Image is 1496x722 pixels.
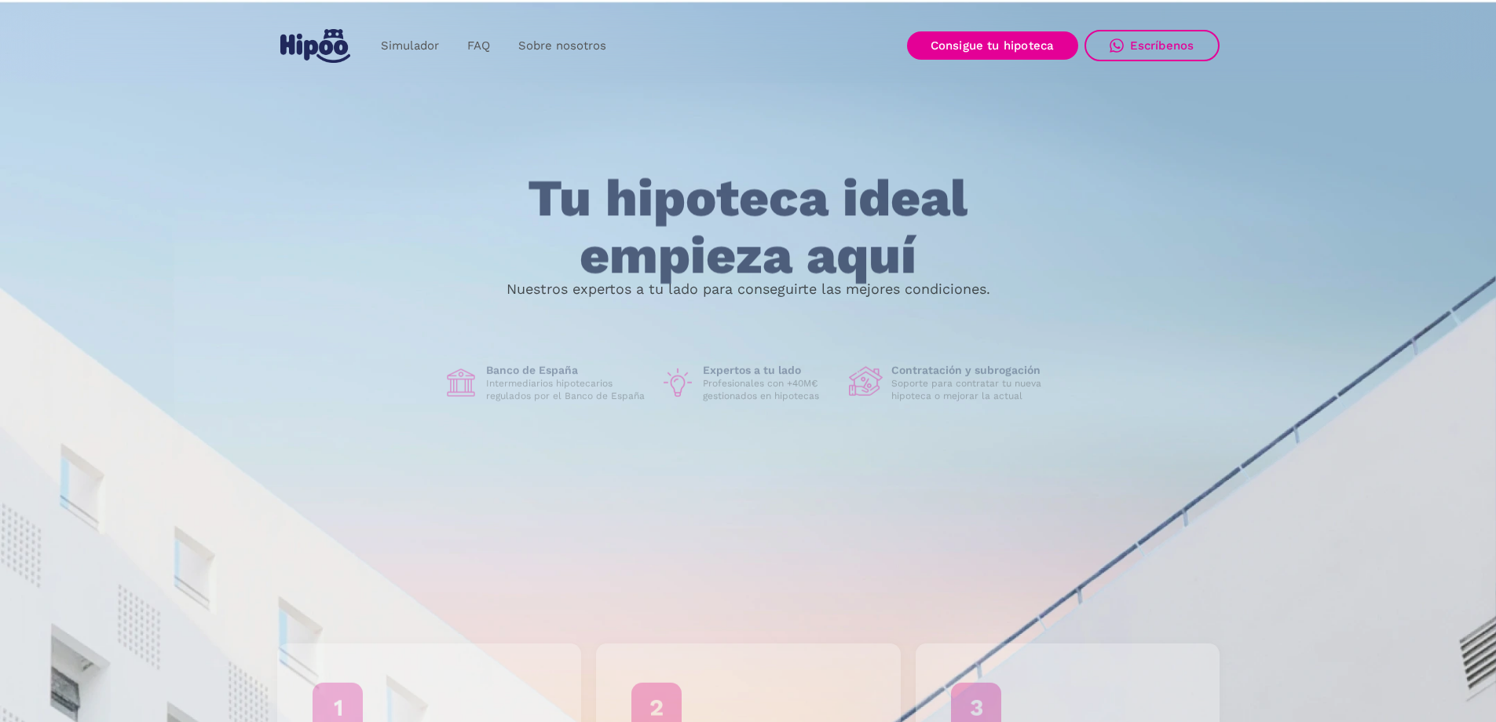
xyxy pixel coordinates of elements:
[507,283,990,295] p: Nuestros expertos a tu lado para conseguirte las mejores condiciones.
[486,363,648,377] h1: Banco de España
[486,377,648,402] p: Intermediarios hipotecarios regulados por el Banco de España
[450,170,1045,284] h1: Tu hipoteca ideal empieza aquí
[891,363,1053,377] h1: Contratación y subrogación
[367,31,453,61] a: Simulador
[504,31,620,61] a: Sobre nosotros
[1085,30,1220,61] a: Escríbenos
[1130,38,1194,53] div: Escríbenos
[907,31,1078,60] a: Consigue tu hipoteca
[891,377,1053,402] p: Soporte para contratar tu nueva hipoteca o mejorar la actual
[453,31,504,61] a: FAQ
[703,377,836,402] p: Profesionales con +40M€ gestionados en hipotecas
[277,23,354,69] a: home
[703,363,836,377] h1: Expertos a tu lado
